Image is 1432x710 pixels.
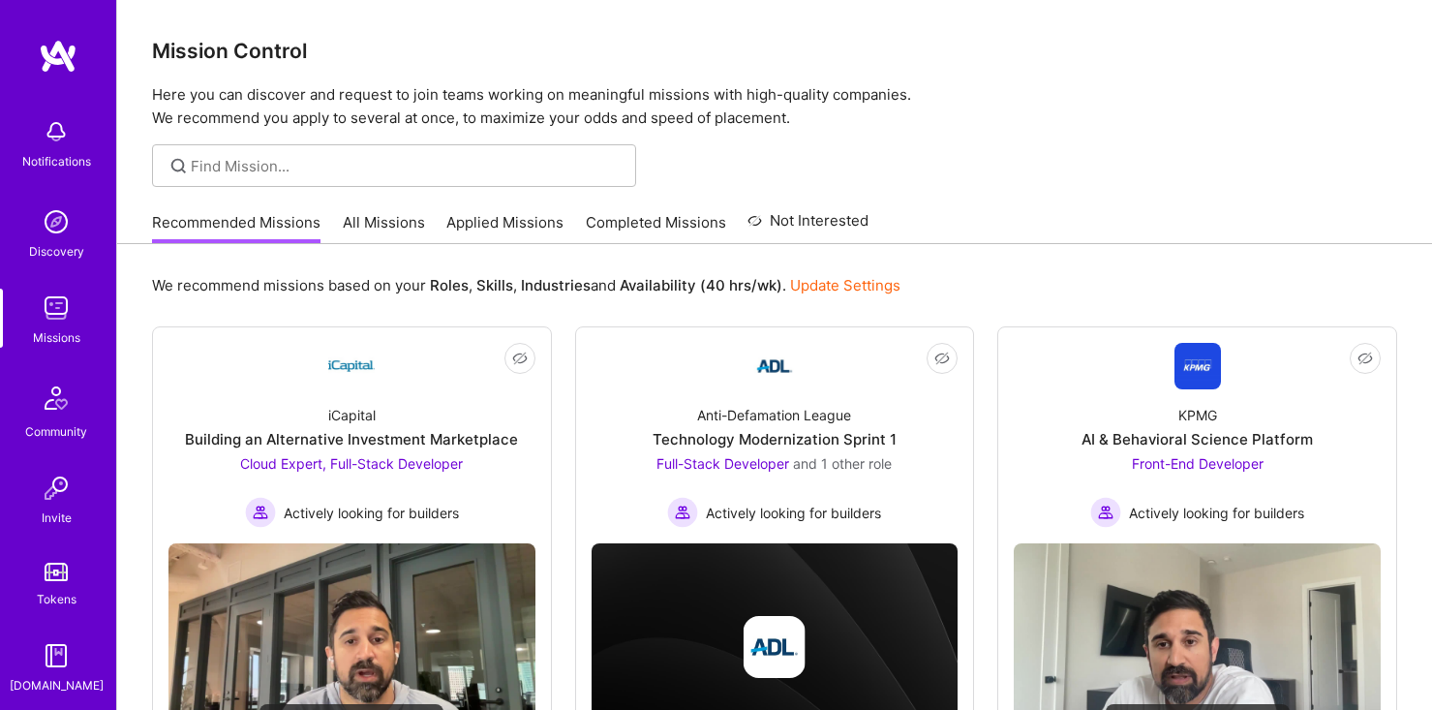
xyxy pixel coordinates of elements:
[22,151,91,171] div: Notifications
[328,343,375,389] img: Company Logo
[37,112,76,151] img: bell
[25,421,87,442] div: Community
[751,343,798,389] img: Company Logo
[620,276,782,294] b: Availability (40 hrs/wk)
[1178,405,1217,425] div: KPMG
[793,455,892,472] span: and 1 other role
[790,276,900,294] a: Update Settings
[512,351,528,366] i: icon EyeClosed
[152,275,900,295] p: We recommend missions based on your , , and .
[33,327,80,348] div: Missions
[37,289,76,327] img: teamwork
[706,503,881,523] span: Actively looking for builders
[656,455,789,472] span: Full-Stack Developer
[744,616,806,678] img: Company logo
[446,212,564,244] a: Applied Missions
[284,503,459,523] span: Actively looking for builders
[168,155,190,177] i: icon SearchGrey
[152,83,1397,130] p: Here you can discover and request to join teams working on meaningful missions with high-quality ...
[521,276,591,294] b: Industries
[152,212,320,244] a: Recommended Missions
[1357,351,1373,366] i: icon EyeClosed
[1082,429,1313,449] div: AI & Behavioral Science Platform
[39,39,77,74] img: logo
[45,563,68,581] img: tokens
[168,343,535,528] a: Company LogoiCapitalBuilding an Alternative Investment MarketplaceCloud Expert, Full-Stack Develo...
[592,343,959,528] a: Company LogoAnti-Defamation LeagueTechnology Modernization Sprint 1Full-Stack Developer and 1 oth...
[37,589,76,609] div: Tokens
[653,429,897,449] div: Technology Modernization Sprint 1
[37,636,76,675] img: guide book
[1090,497,1121,528] img: Actively looking for builders
[1132,455,1264,472] span: Front-End Developer
[934,351,950,366] i: icon EyeClosed
[476,276,513,294] b: Skills
[245,497,276,528] img: Actively looking for builders
[1129,503,1304,523] span: Actively looking for builders
[10,675,104,695] div: [DOMAIN_NAME]
[747,209,868,244] a: Not Interested
[240,455,463,472] span: Cloud Expert, Full-Stack Developer
[152,39,1397,63] h3: Mission Control
[33,375,79,421] img: Community
[37,202,76,241] img: discovery
[328,405,376,425] div: iCapital
[29,241,84,262] div: Discovery
[37,469,76,508] img: Invite
[586,212,726,244] a: Completed Missions
[42,508,72,528] div: Invite
[191,156,622,176] input: Find Mission...
[185,429,518,449] div: Building an Alternative Investment Marketplace
[1014,343,1381,528] a: Company LogoKPMGAI & Behavioral Science PlatformFront-End Developer Actively looking for builders...
[697,405,851,425] div: Anti-Defamation League
[667,497,698,528] img: Actively looking for builders
[1174,343,1221,389] img: Company Logo
[430,276,469,294] b: Roles
[343,212,425,244] a: All Missions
